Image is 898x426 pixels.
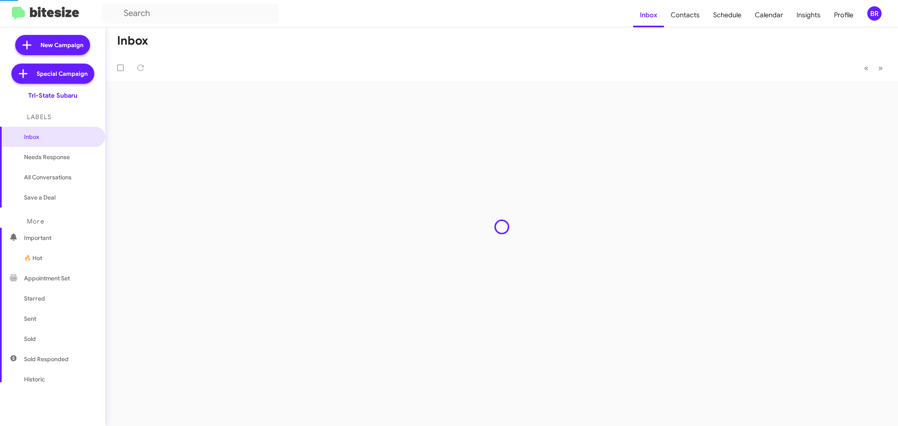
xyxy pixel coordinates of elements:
a: Calendar [748,3,790,27]
span: 🔥 Hot [24,254,42,262]
span: Needs Response [24,153,96,161]
button: Next [873,59,888,77]
input: Search [102,3,279,24]
span: Appointment Set [24,274,70,282]
span: Sold [24,335,36,343]
button: BR [860,6,889,21]
span: Sent [24,314,36,323]
span: » [878,63,883,73]
span: Special Campaign [37,69,88,78]
span: Historic [24,375,45,383]
h1: Inbox [117,34,148,48]
span: New Campaign [40,41,83,49]
a: Inbox [633,3,664,27]
span: Important [24,234,96,242]
span: Save a Deal [24,193,56,202]
span: All Conversations [24,173,72,181]
button: Previous [859,59,874,77]
span: Inbox [24,133,96,141]
a: Special Campaign [11,64,94,84]
a: New Campaign [15,35,90,55]
a: Schedule [706,3,748,27]
span: Starred [24,294,45,303]
a: Contacts [664,3,706,27]
nav: Page navigation example [859,59,888,77]
span: More [27,218,44,225]
span: « [864,63,869,73]
div: BR [867,6,882,21]
div: Tri-State Subaru [28,91,77,100]
a: Insights [790,3,827,27]
a: Profile [827,3,860,27]
span: Sold Responded [24,355,69,363]
span: Labels [27,113,51,121]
